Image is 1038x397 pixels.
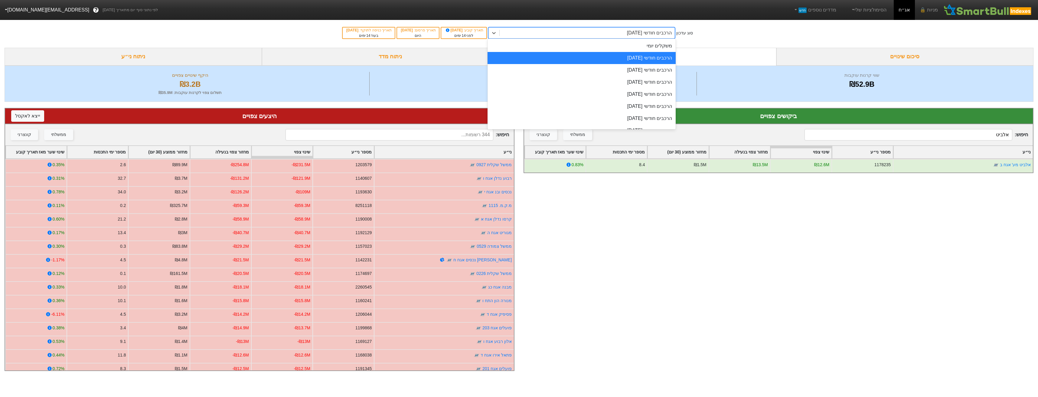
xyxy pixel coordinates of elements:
[175,352,188,358] div: ₪1.1M
[848,4,889,16] a: הסימולציות שלי
[488,52,676,64] div: הרכבים חודשי [DATE]
[233,366,249,372] div: -₪12.5M
[233,202,249,209] div: -₪59.3M
[12,90,368,96] div: תשלום צפוי לקרנות עוקבות : ₪35.9M
[694,162,707,168] div: ₪1.5M
[118,298,126,304] div: 10.1
[120,338,126,345] div: 9.1
[525,146,586,158] div: Toggle SortBy
[371,79,695,90] div: 576
[453,257,512,262] a: [PERSON_NAME] נכסים אגח ח
[120,325,126,331] div: 3.4
[814,162,829,168] div: ₪12.6M
[482,366,512,371] a: פועלים אגח 201
[175,175,188,182] div: ₪3.7M
[118,230,126,236] div: 13.4
[175,311,188,318] div: ₪3.2M
[346,28,359,32] span: [DATE]
[698,79,1026,90] div: ₪52.9B
[230,175,249,182] div: -₪131.2M
[366,34,370,38] span: 14
[172,243,188,250] div: ₪83.8M
[484,189,512,194] a: נכסים ובנ אגח י
[400,27,436,33] div: תאריך פרסום :
[286,129,509,140] span: חיפוש :
[175,257,188,263] div: ₪4.8M
[698,72,1026,79] div: שווי קרנות עוקבות
[488,100,676,112] div: הרכבים חודשי [DATE]
[313,146,374,158] div: Toggle SortBy
[805,129,1012,140] input: 232 רשומות...
[53,162,64,168] div: 0.35%
[170,202,187,209] div: ₪325.7M
[355,257,372,263] div: 1142231
[415,34,421,38] span: היום
[805,129,1028,140] span: חיפוש :
[294,284,310,290] div: -₪18.1M
[294,352,310,358] div: -₪12.6M
[771,146,831,158] div: Toggle SortBy
[355,366,372,372] div: 1191345
[175,284,188,290] div: ₪1.8M
[487,312,512,317] a: פסיפיק אגח ד
[51,257,64,263] div: -1.17%
[993,162,999,168] img: tase link
[445,28,464,32] span: [DATE]
[292,162,310,168] div: -₪231.5M
[475,366,481,372] img: tase link
[355,270,372,277] div: 1174697
[294,366,310,372] div: -₪12.5M
[53,325,64,331] div: 0.38%
[294,202,310,209] div: -₪59.3M
[175,298,188,304] div: ₪1.6M
[487,230,512,235] a: מגוריט אגח ה
[236,338,249,345] div: -₪13M
[355,202,372,209] div: 8251118
[170,270,187,277] div: ₪161.5M
[53,216,64,222] div: 0.60%
[483,339,512,344] a: אלון רבוע אגח ו
[12,72,368,79] div: היקף שינויים צפויים
[676,30,693,36] div: סוג עדכון
[481,217,512,221] a: קרסו נדלן אגח א
[489,203,512,208] a: מ.ק.מ. 1115
[11,111,508,121] div: היצעים צפויים
[53,366,64,372] div: 0.72%
[481,203,488,209] img: tase link
[563,129,592,140] button: ממשלתי
[474,352,480,358] img: tase link
[482,298,512,303] a: מנורה הון התח ו
[480,230,486,236] img: tase link
[355,311,372,318] div: 1206044
[53,338,64,345] div: 0.53%
[1000,162,1031,167] a: אלביט מע' אגח ב
[355,175,372,182] div: 1140607
[175,338,188,345] div: ₪1.4M
[233,230,249,236] div: -₪40.7M
[530,129,557,140] button: קונצרני
[233,311,249,318] div: -₪14.2M
[94,6,98,14] span: ?
[355,162,372,168] div: 1203579
[294,311,310,318] div: -₪14.2M
[103,7,158,13] span: לפי נתוני סוף יום מתאריך [DATE]
[118,352,126,358] div: 11.8
[53,298,64,304] div: 0.36%
[252,146,312,158] div: Toggle SortBy
[294,325,310,331] div: -₪13.7M
[175,216,188,222] div: ₪2.8M
[294,230,310,236] div: -₪40.7M
[470,244,476,250] img: tase link
[67,146,128,158] div: Toggle SortBy
[586,146,647,158] div: Toggle SortBy
[172,162,188,168] div: ₪89.9M
[12,79,368,90] div: ₪3.2B
[480,311,486,318] img: tase link
[475,298,481,304] img: tase link
[233,243,249,250] div: -₪29.2M
[469,271,475,277] img: tase link
[476,271,512,276] a: ממשל שקלית 0226
[488,88,676,100] div: הרכבים חודשי [DATE]
[374,146,514,158] div: Toggle SortBy
[118,284,126,290] div: 10.0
